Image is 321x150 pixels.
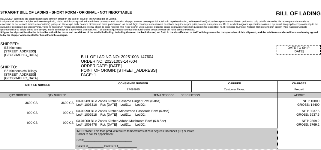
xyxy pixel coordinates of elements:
div: BZ Kitchens c/o Trilogy [STREET_ADDRESS] [GEOGRAPHIC_DATA] [4,69,80,80]
td: IMPORTANT: This food product requires temperatures of zero degrees fahrenheit (0F) or lower. Carr... [75,128,277,149]
td: SHIPPER NUMBER [0,81,75,92]
td: CARRIER [192,81,278,92]
div: BZ Kitchens [STREET_ADDRESS] [GEOGRAPHIC_DATA] [4,46,80,57]
div: ZP092925 [76,88,190,91]
td: WEIGHT [277,92,321,98]
div: Prepaid [279,88,319,91]
td: NET: 2869.2 GROSS: 3769.2 [277,118,321,128]
td: QTY SHIPPED [39,92,75,98]
td: 3600 CS [0,98,39,108]
td: QTY ORDERED [0,92,39,98]
td: ITEM/LOT CODE DESCRIPTION [75,92,277,98]
div: DATE TO SHIP [DATE] [277,45,321,55]
div: BILL OF LADING NO: 20251003-147604 ORDER NO: 20251003-147604 ORDER DATE: [DATE] POINT OF ORIGIN: ... [81,55,321,77]
div: SHIP TO: [0,65,80,69]
td: 03-00989 Blue Zones Kitchen Sesame Ginger Bowl (6-8oz) Lot#: 1003316 Rct: [DATE] LotID1: LotID2: [75,98,277,108]
td: NET: 10800 GROSS: 14400 [277,98,321,108]
td: 3600 CS [39,98,75,108]
div: Shipper hereby certifies that he is familiar with all the terms and conditions of the said bill o... [0,31,321,36]
td: 900 CS [0,118,39,128]
td: CHARGES [277,81,321,92]
td: 900 CS [39,118,75,128]
div: Customer Pickup [193,88,276,91]
td: 03-00990 Blue Zones Kitchen Minestrone Casserole Bowl (6-9oz) Lot#: 1002518 Rct: [DATE] LotID1: L... [75,108,277,118]
td: 03-01000 Blue Zones Kitchen Adobo Mushroom Bowl (6-8.5oz) Lot#: 1003478 Rct: [DATE] LotID1: LotID2: [75,118,277,128]
div: BILL OF LADING [232,10,321,17]
td: CONSIGNEE NUMBER [75,81,192,92]
td: NET: 3037.5 GROSS: 3937.5 [277,108,321,118]
td: 900 CS [0,108,39,118]
div: SHIPPER: [0,42,80,46]
td: 900 CS [39,108,75,118]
